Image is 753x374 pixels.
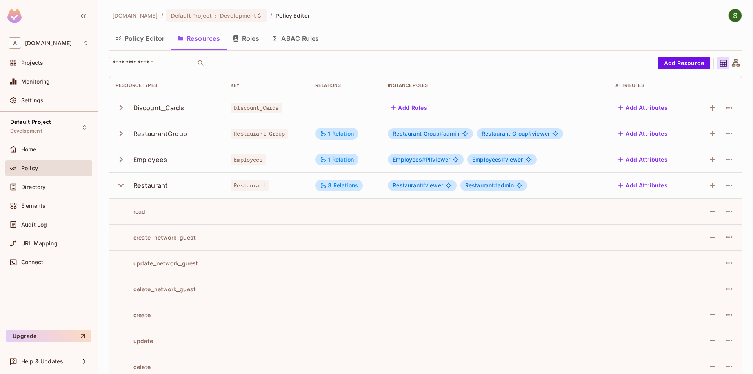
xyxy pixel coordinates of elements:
span: Discount_Cards [231,103,282,113]
div: Restaurant [133,181,168,190]
div: Resource Types [116,82,218,89]
span: Directory [21,184,45,190]
button: Add Attributes [615,153,671,166]
span: Elements [21,203,45,209]
span: admin [465,182,514,189]
button: Upgrade [6,330,91,342]
span: Employees [231,154,266,165]
div: create [116,311,151,319]
span: admin [393,131,459,137]
span: Settings [21,97,44,103]
span: Monitoring [21,78,50,85]
span: Audit Log [21,221,47,228]
button: ABAC Rules [266,29,326,48]
span: PIIviewer [393,156,450,163]
button: Policy Editor [109,29,171,48]
li: / [270,12,272,19]
button: Add Roles [388,102,430,114]
span: Default Project [171,12,212,19]
div: delete [116,363,151,370]
span: : [215,13,217,19]
li: / [161,12,163,19]
div: delete_network_guest [116,285,196,293]
span: URL Mapping [21,240,58,247]
button: Roles [226,29,266,48]
div: update [116,337,153,345]
div: update_network_guest [116,260,198,267]
span: # [494,182,497,189]
div: RestaurantGroup [133,129,187,138]
span: Restaurant_Group [482,130,532,137]
div: 1 Relation [320,156,354,163]
span: Home [21,146,36,153]
span: Default Project [10,119,51,125]
span: A [9,37,21,49]
span: Development [10,128,42,134]
span: # [528,130,532,137]
span: Employees [393,156,426,163]
span: Restaurant_Group [393,130,443,137]
span: Help & Updates [21,358,63,365]
button: Add Resource [658,57,710,69]
span: Workspace: allerin.com [25,40,72,46]
span: viewer [393,182,443,189]
button: Add Attributes [615,179,671,192]
span: viewer [482,131,550,137]
span: Development [220,12,256,19]
span: # [502,156,505,163]
div: Relations [315,82,375,89]
span: Projects [21,60,43,66]
span: # [422,182,425,189]
span: # [422,156,426,163]
div: Key [231,82,303,89]
div: Employees [133,155,167,164]
span: the active workspace [112,12,158,19]
span: # [440,130,443,137]
span: Connect [21,259,43,265]
span: Policy [21,165,38,171]
span: Restaurant [231,180,269,191]
div: Attributes [615,82,685,89]
img: Shakti Seniyar [729,9,742,22]
div: Discount_Cards [133,103,184,112]
span: Restaurant [393,182,425,189]
span: Policy Editor [276,12,310,19]
div: 1 Relation [320,130,354,137]
div: Instance roles [388,82,603,89]
img: SReyMgAAAABJRU5ErkJggg== [7,9,22,23]
div: read [116,208,146,215]
button: Add Attributes [615,127,671,140]
div: 3 Relations [320,182,358,189]
button: Add Attributes [615,102,671,114]
span: Restaurant [465,182,498,189]
button: Resources [171,29,226,48]
span: viewer [472,156,523,163]
div: create_network_guest [116,234,196,241]
span: Employees [472,156,505,163]
span: Restaurant_Group [231,129,288,139]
